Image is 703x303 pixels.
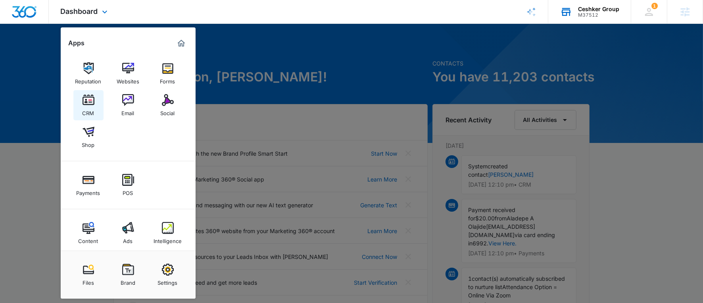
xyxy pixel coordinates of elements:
a: Reputation [73,58,104,89]
div: Websites [117,74,139,85]
div: account name [578,6,619,12]
span: Dashboard [61,7,98,15]
a: POS [113,170,143,200]
h2: Apps [69,39,85,47]
div: account id [578,12,619,18]
div: Payments [77,186,100,196]
span: 1 [651,3,658,9]
a: Social [153,90,183,120]
div: Settings [158,276,178,286]
a: Email [113,90,143,120]
div: Reputation [75,74,102,85]
div: Forms [160,74,175,85]
a: Brand [113,260,143,290]
a: Ads [113,218,143,248]
div: Shop [82,138,95,148]
div: notifications count [651,3,658,9]
a: Settings [153,260,183,290]
div: Intelligence [154,234,182,244]
a: Payments [73,170,104,200]
a: Websites [113,58,143,89]
a: Marketing 360® Dashboard [175,37,188,50]
a: Shop [73,122,104,152]
a: CRM [73,90,104,120]
div: Social [161,106,175,116]
div: Brand [121,276,135,286]
a: Files [73,260,104,290]
div: POS [123,186,133,196]
a: Forms [153,58,183,89]
a: Content [73,218,104,248]
div: Ads [123,234,133,244]
div: Files [83,276,94,286]
a: Intelligence [153,218,183,248]
div: Email [122,106,134,116]
div: CRM [83,106,94,116]
div: Content [79,234,98,244]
